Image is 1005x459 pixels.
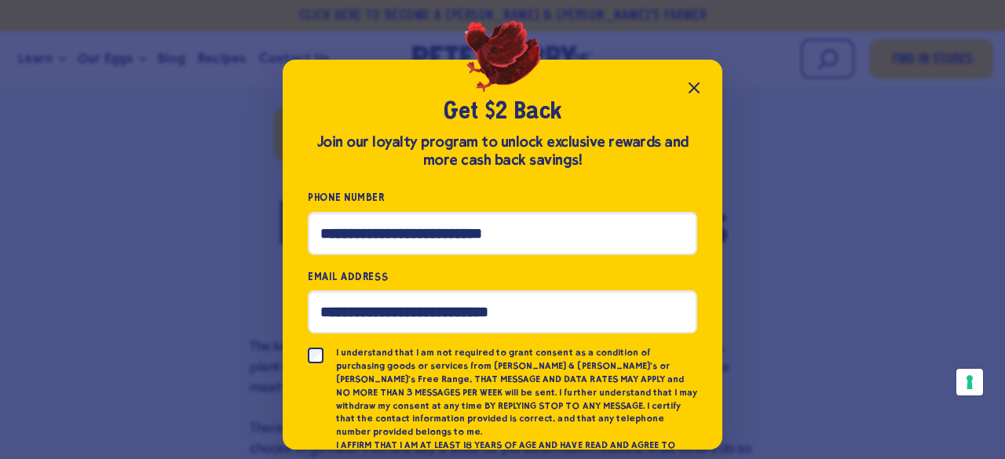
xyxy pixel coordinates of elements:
button: Close popup [678,72,710,104]
div: Join our loyalty program to unlock exclusive rewards and more cash back savings! [308,133,697,169]
input: I understand that I am not required to grant consent as a condition of purchasing goods or servic... [308,348,323,363]
h2: Get $2 Back [308,97,697,127]
button: Your consent preferences for tracking technologies [956,369,983,395]
p: I understand that I am not required to grant consent as a condition of purchasing goods or servic... [336,346,697,439]
label: Phone Number [308,188,697,206]
label: Email Address [308,268,697,286]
